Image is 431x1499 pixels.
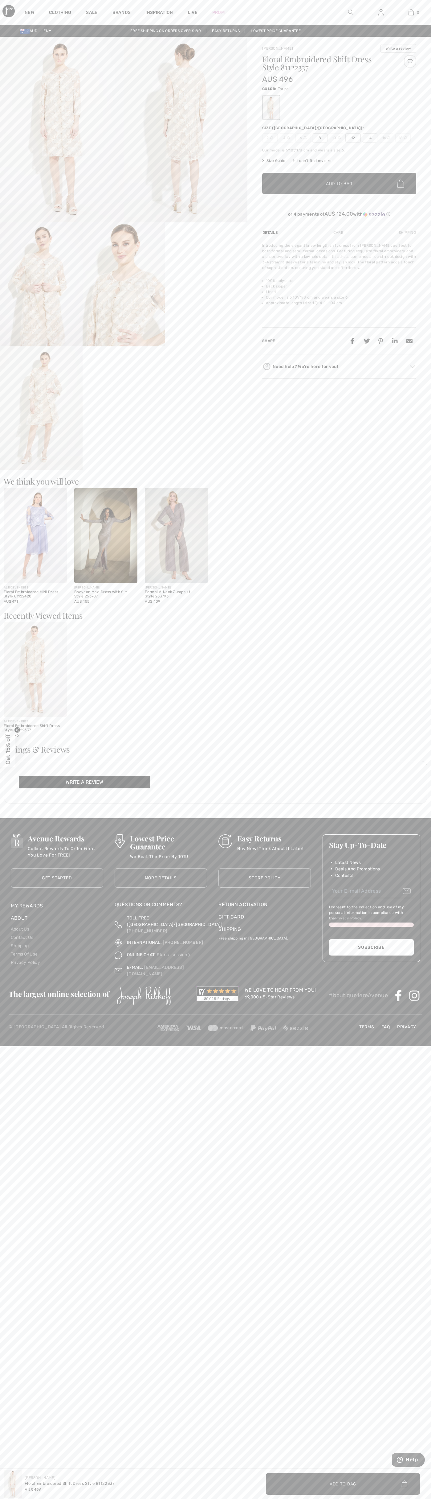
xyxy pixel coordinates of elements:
[329,939,414,956] button: Subscribe
[246,29,306,33] a: Lowest Price Guarantee
[373,9,388,16] a: Sign In
[245,986,316,994] div: We Love To Hear From You!
[278,87,289,91] span: Taupe
[115,964,122,977] img: Contact us
[218,913,311,921] div: Gift Card
[19,776,150,788] button: Write a review
[287,136,290,139] img: ring-m.svg
[283,1025,308,1031] img: Sezzle
[378,9,384,16] img: My Info
[11,952,38,957] a: Terms Of Use
[262,55,391,71] h1: Floral Embroidered Shift Dress Style 81122337
[127,940,162,945] span: INTERNATIONAL:
[218,868,311,888] a: Store Policy
[380,44,416,53] button: Write a review
[25,1476,55,1480] a: [PERSON_NAME]
[262,339,275,343] span: Share
[237,845,303,858] p: Buy Now! Think About It Later!
[127,965,143,970] span: E-MAIL:
[127,952,156,957] span: ONLINE CHAT:
[263,96,279,119] div: Taupe
[378,1024,393,1030] a: FAQ
[127,928,167,934] a: [PHONE_NUMBER]
[145,10,173,16] span: Inspiration
[49,10,71,16] a: Clothing
[11,834,23,848] img: Avenue Rewards
[262,243,416,270] div: Introducing the elegant knee-length shift dress from [PERSON_NAME], perfect for both formal and s...
[163,940,203,945] a: [PHONE_NUMBER]
[409,990,420,1001] img: Instagram
[329,841,414,849] h3: Stay Up-To-Date
[4,1470,22,1498] img: Floral Embroidered Shift Dress Style 81122337
[328,227,348,238] div: Care
[207,29,245,33] a: Easy Returns
[329,133,344,142] span: 10
[4,585,67,590] div: ALEX EVENINGS
[250,1025,276,1031] img: Paypal
[112,10,131,16] a: Brands
[330,1480,356,1487] span: Add to Bag
[11,927,29,932] a: About Us
[395,133,411,142] span: 18
[417,10,419,15] span: 0
[115,952,122,959] img: Online Chat
[245,994,295,1000] a: 69,000+ 5-Star Reviews
[329,884,414,898] input: Your E-mail Address
[266,300,416,306] li: Approximate length (size 12): 41" - 104 cm
[11,943,29,948] a: Shipping
[11,935,34,940] a: Contact Us
[11,868,103,888] a: Get Started
[74,488,137,583] img: Bodycon Maxi Dress with Slit Style 253787
[410,365,415,368] img: Arrow2.svg
[329,991,388,1000] p: #boutique1ereAvenue
[74,599,89,604] span: AU$ 455
[348,9,353,16] img: search the website
[4,477,427,485] h3: We think you will love
[401,1480,407,1487] img: Bag.svg
[335,916,361,920] a: Privacy Policy
[197,986,238,1001] img: Customer Reviews
[186,1026,200,1030] img: Visa
[130,834,207,850] h3: Lowest Price Guarantee
[397,227,416,238] div: Shipping
[25,1480,115,1487] div: Floral Embroidered Shift Dress Style 81122337
[43,29,51,33] span: EN
[218,834,232,848] img: Easy Returns
[335,859,361,866] span: Latest News
[127,915,224,927] span: TOLL FREE ([GEOGRAPHIC_DATA]/[GEOGRAPHIC_DATA]):
[11,915,103,925] div: About
[262,75,293,84] span: AU$ 496
[345,133,361,142] span: 12
[115,915,122,934] img: Toll Free (Canada/US)
[86,10,97,16] a: Sale
[356,1024,377,1030] a: Terms
[262,158,285,163] span: Size Guide
[262,211,416,219] div: or 4 payments ofAU$ 124.00withSezzle Click to learn more about Sezzle
[270,136,273,139] img: ring-m.svg
[262,125,365,131] div: Size ([GEOGRAPHIC_DATA]/[GEOGRAPHIC_DATA]):
[74,590,137,599] div: Bodycon Maxi Dress with Slit Style 253787
[145,599,160,604] span: AU$ 409
[262,227,279,238] div: Details
[4,622,67,717] a: Floral Embroidered Shift Dress Style 81122337
[326,180,352,187] span: Add to Bag
[293,158,331,163] div: I can't find my size
[212,9,225,16] a: Prom
[4,719,67,724] div: ALEX EVENINGS
[2,5,15,17] img: 1ère Avenue
[262,46,293,51] a: [PERSON_NAME]
[303,136,307,139] img: ring-m.svg
[409,9,414,16] img: My Bag
[157,952,192,957] a: Start a session
[145,590,208,599] div: Formal V-Neck Jumpsuit Style 253793
[237,834,303,842] h3: Easy Returns
[312,133,327,142] span: 8
[262,147,416,153] div: Our model is 5'10"/178 cm and wears a size 6.
[83,222,165,346] img: Floral Embroidered Shift Dress Style 81122337. 4
[125,29,206,33] a: Free shipping on orders over $180
[335,866,380,872] span: Deals And Promotions
[11,960,40,965] a: Privacy Policy
[266,1473,420,1495] button: Add to Bag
